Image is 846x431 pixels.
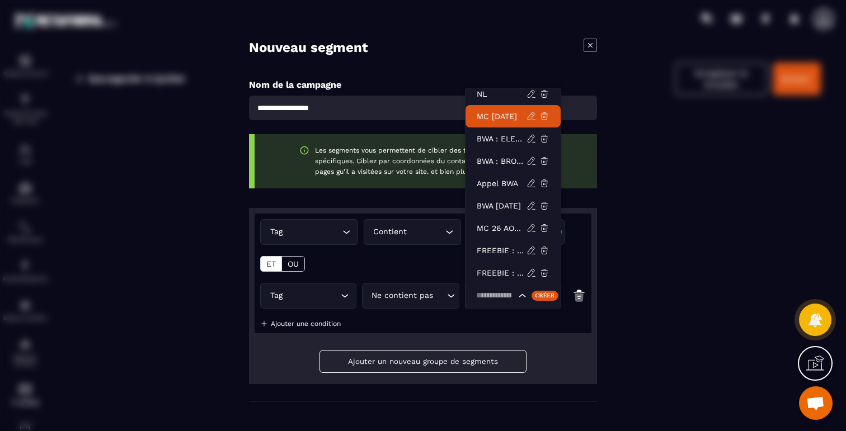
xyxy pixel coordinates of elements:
[410,226,443,238] input: Search for option
[477,222,527,234] p: MC 26 AOUT 2025
[315,145,552,177] p: Les segments vous permettent de cibler des types de contacts spécifiques. Ciblez par coordonnées ...
[477,88,527,100] p: NL
[477,245,527,256] p: FREEBIE : 10 MIN
[271,320,341,328] p: Ajouter une condition
[477,178,527,189] p: Appel BWA
[477,133,527,144] p: BWA : ELEVES
[472,290,515,302] input: Search for option
[285,226,340,238] input: Search for option
[364,219,462,245] div: Search for option
[267,290,285,302] span: Tag
[260,320,268,328] img: plus
[436,290,444,302] input: Search for option
[477,200,527,211] p: BWA NOV 2025
[266,259,276,268] p: ET
[799,386,833,420] div: Ouvrir le chat
[260,283,356,309] div: Search for option
[319,350,527,373] button: Ajouter un nouveau groupe de segments
[369,290,436,302] span: Ne contient pas
[572,283,586,309] img: trash
[249,39,368,57] h4: Nouveau segment
[362,283,460,309] div: Search for option
[477,111,527,122] p: MC 22 SEPT 2025
[465,283,561,309] div: Search for option
[477,267,527,278] p: FREEBIE : GUIDE
[477,155,527,167] p: BWA : BROCHURE
[532,290,559,300] div: Créer
[299,145,309,155] img: warning-green.f85f90c2.svg
[371,226,410,238] span: Contient
[267,226,285,238] span: Tag
[285,290,338,302] input: Search for option
[288,259,299,268] p: OU
[260,219,358,245] div: Search for option
[249,79,597,90] p: Nom de la campagne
